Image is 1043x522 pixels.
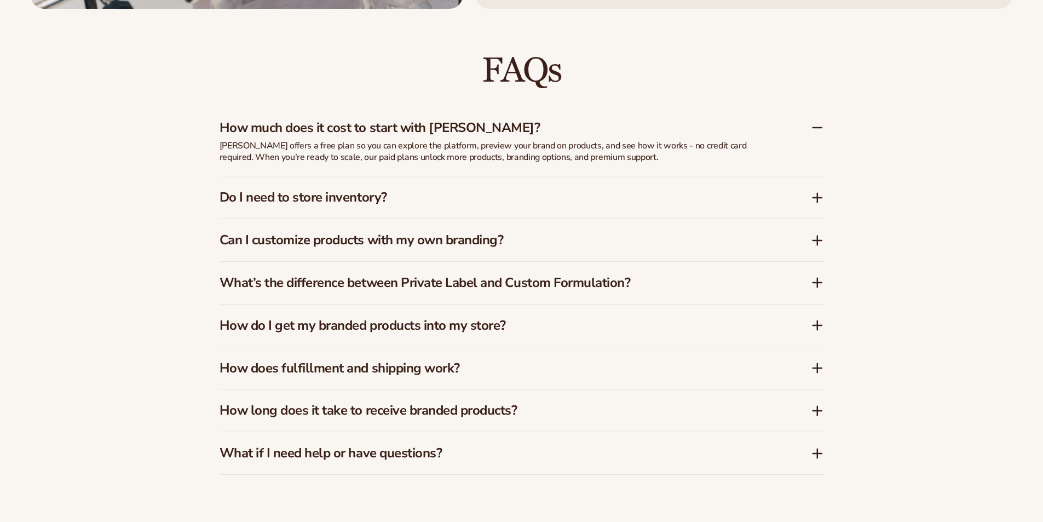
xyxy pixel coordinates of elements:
h3: How do I get my branded products into my store? [220,318,778,334]
h3: Do I need to store inventory? [220,190,778,205]
h2: FAQs [220,53,824,89]
h3: Can I customize products with my own branding? [220,232,778,248]
h3: How does fulfillment and shipping work? [220,360,778,376]
h3: How long does it take to receive branded products? [220,403,778,418]
h3: What if I need help or have questions? [220,445,778,461]
p: [PERSON_NAME] offers a free plan so you can explore the platform, preview your brand on products,... [220,140,767,163]
h3: What’s the difference between Private Label and Custom Formulation? [220,275,778,291]
h3: How much does it cost to start with [PERSON_NAME]? [220,120,778,136]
